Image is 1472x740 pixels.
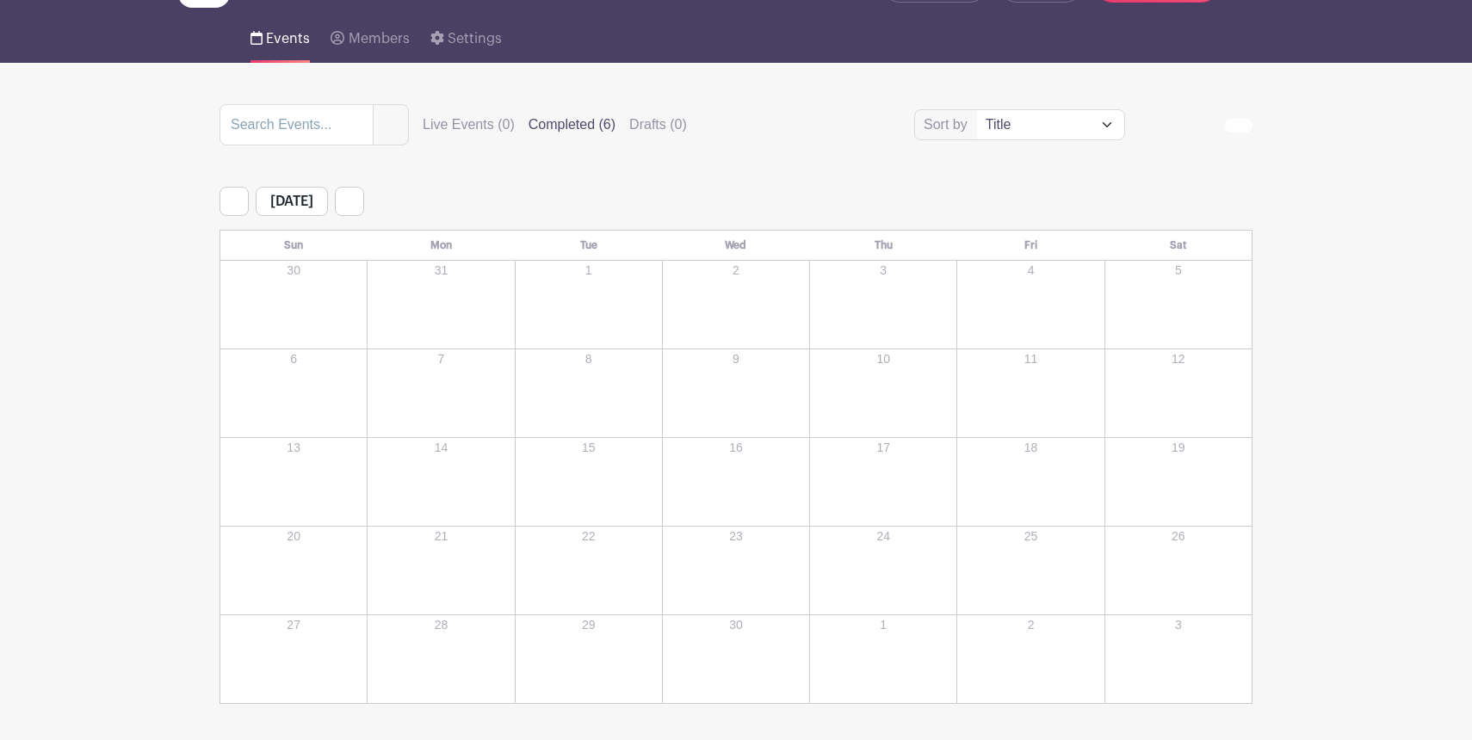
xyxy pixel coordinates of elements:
th: Thu [810,231,957,261]
p: 19 [1106,439,1251,457]
p: 31 [368,262,513,280]
th: Wed [662,231,809,261]
a: Settings [430,8,502,63]
p: 2 [958,616,1103,634]
label: Completed (6) [529,114,615,135]
p: 28 [368,616,513,634]
th: Sat [1104,231,1252,261]
th: Fri [957,231,1104,261]
div: order and view [1166,119,1252,133]
p: 2 [664,262,808,280]
p: 29 [516,616,661,634]
p: 18 [958,439,1103,457]
p: 26 [1106,527,1251,546]
p: 15 [516,439,661,457]
p: 6 [221,350,366,368]
p: 1 [811,616,956,634]
a: Events [250,8,310,63]
p: 22 [516,527,661,546]
p: 16 [664,439,808,457]
input: Search Events... [220,104,374,145]
p: 4 [958,262,1103,280]
p: 27 [221,616,366,634]
p: 13 [221,439,366,457]
span: Events [266,32,310,46]
p: 8 [516,350,661,368]
p: 7 [368,350,513,368]
p: 5 [1106,262,1251,280]
p: 1 [516,262,661,280]
span: [DATE] [256,187,328,216]
p: 23 [664,527,808,546]
th: Mon [368,231,515,261]
p: 10 [811,350,956,368]
p: 20 [221,527,366,546]
th: Tue [515,231,662,261]
a: Members [331,8,409,63]
p: 24 [811,527,956,546]
p: 14 [368,439,513,457]
p: 25 [958,527,1103,546]
p: 30 [221,262,366,280]
label: Drafts (0) [629,114,687,135]
span: Members [349,32,410,46]
p: 3 [811,262,956,280]
p: 12 [1106,350,1251,368]
p: 9 [664,350,808,368]
p: 21 [368,527,513,546]
p: 11 [958,350,1103,368]
div: filters [423,114,701,135]
p: 30 [664,616,808,634]
th: Sun [220,231,368,261]
p: 3 [1106,616,1251,634]
span: Settings [448,32,502,46]
p: 17 [811,439,956,457]
label: Sort by [924,114,973,135]
label: Live Events (0) [423,114,515,135]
